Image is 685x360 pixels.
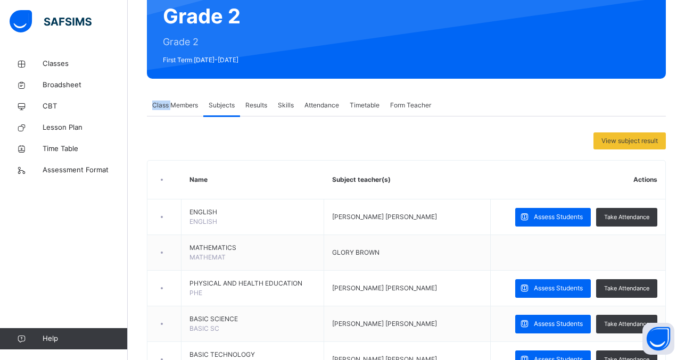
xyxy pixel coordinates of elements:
span: Assess Students [534,319,583,329]
span: MATHEMAT [189,253,226,261]
span: Take Attendance [604,284,649,293]
img: safsims [10,10,92,32]
span: Assess Students [534,283,583,293]
span: PHYSICAL AND HEALTH EDUCATION [189,279,316,288]
span: Results [245,101,267,110]
span: Skills [278,101,294,110]
span: Broadsheet [43,80,128,90]
span: BASIC SC [189,324,219,332]
span: [PERSON_NAME] [PERSON_NAME] [332,213,437,221]
span: PHE [189,289,202,297]
span: GLORY BROWN [332,248,379,256]
span: Help [43,333,127,344]
span: [PERSON_NAME] [PERSON_NAME] [332,284,437,292]
th: Name [181,161,324,199]
span: Assess Students [534,212,583,222]
span: MATHEMATICS [189,243,316,253]
span: Subjects [209,101,235,110]
th: Actions [490,161,665,199]
span: BASIC TECHNOLOGY [189,350,316,359]
span: Class Members [152,101,198,110]
span: Take Attendance [604,213,649,222]
span: Take Attendance [604,320,649,329]
span: Assessment Format [43,165,128,175]
span: Lesson Plan [43,122,128,133]
span: CBT [43,101,128,112]
button: Open asap [642,323,674,355]
span: Attendance [304,101,339,110]
span: [PERSON_NAME] [PERSON_NAME] [332,320,437,328]
span: Time Table [43,144,128,154]
span: ENGLISH [189,207,316,217]
span: View subject result [601,136,658,146]
th: Subject teacher(s) [324,161,491,199]
span: Timetable [350,101,379,110]
span: ENGLISH [189,217,217,225]
span: BASIC SCIENCE [189,314,316,324]
span: Form Teacher [390,101,431,110]
span: Classes [43,58,128,69]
